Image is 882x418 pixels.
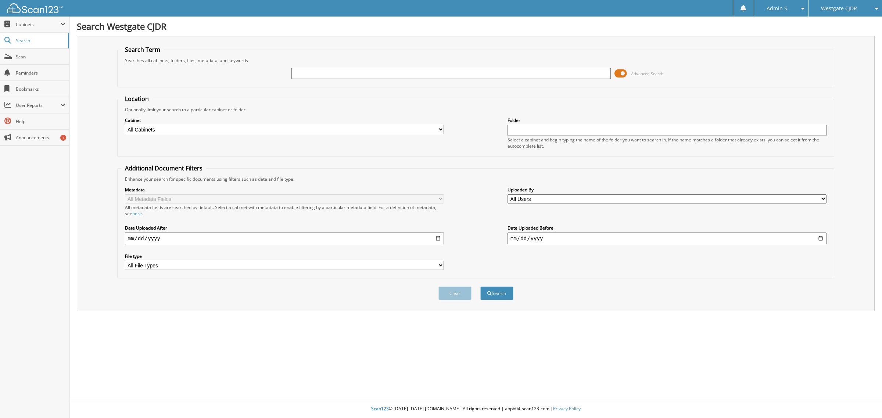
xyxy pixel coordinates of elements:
div: © [DATE]-[DATE] [DOMAIN_NAME]. All rights reserved | appb04-scan123-com | [69,400,882,418]
legend: Additional Document Filters [121,164,206,172]
span: Cabinets [16,21,60,28]
span: Scan123 [371,406,389,412]
span: Admin S. [767,6,789,11]
input: end [508,233,827,244]
button: Search [480,287,513,300]
a: Privacy Policy [553,406,581,412]
label: File type [125,253,444,259]
span: Announcements [16,134,65,141]
div: Searches all cabinets, folders, files, metadata, and keywords [121,57,831,64]
div: Enhance your search for specific documents using filters such as date and file type. [121,176,831,182]
span: Help [16,118,65,125]
span: Westgate CJDR [821,6,857,11]
button: Clear [438,287,472,300]
span: Scan [16,54,65,60]
label: Date Uploaded After [125,225,444,231]
a: here [132,210,142,217]
label: Cabinet [125,117,444,123]
legend: Location [121,95,153,103]
label: Folder [508,117,827,123]
h1: Search Westgate CJDR [77,20,875,32]
input: start [125,233,444,244]
legend: Search Term [121,46,164,54]
label: Uploaded By [508,187,827,193]
label: Metadata [125,187,444,193]
span: Advanced Search [631,71,664,76]
label: Date Uploaded Before [508,225,827,231]
span: Bookmarks [16,86,65,92]
img: scan123-logo-white.svg [7,3,62,13]
div: Select a cabinet and begin typing the name of the folder you want to search in. If the name match... [508,137,827,149]
div: 1 [60,135,66,141]
span: Search [16,37,64,44]
span: User Reports [16,102,60,108]
span: Reminders [16,70,65,76]
div: Optionally limit your search to a particular cabinet or folder [121,107,831,113]
div: All metadata fields are searched by default. Select a cabinet with metadata to enable filtering b... [125,204,444,217]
